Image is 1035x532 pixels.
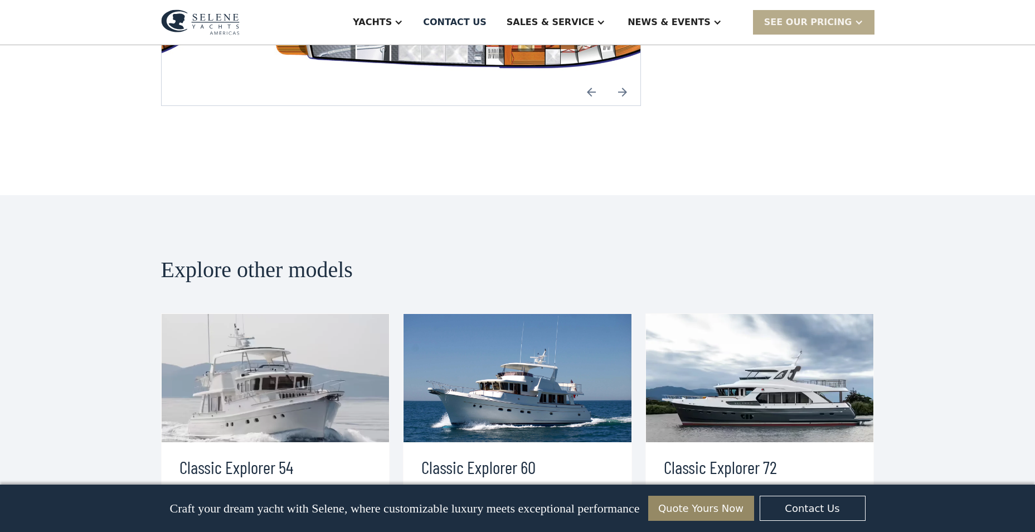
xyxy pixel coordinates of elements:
a: Previous slide [578,79,605,105]
div: Yachts [353,16,392,29]
img: logo [161,9,240,35]
a: Next slide [609,79,636,105]
a: Quote Yours Now [648,496,754,521]
div: SEE Our Pricing [753,10,874,34]
div: SEE Our Pricing [764,16,852,29]
div: News & EVENTS [628,16,711,29]
h3: Classic Explorer 72 [664,453,856,480]
a: Contact Us [760,496,866,521]
img: icon [578,79,605,105]
h2: Explore other models [161,258,874,282]
h3: Classic Explorer 60 [421,453,614,480]
h3: Classic Explorer 54 [179,453,372,480]
div: Sales & Service [507,16,594,29]
div: Contact US [423,16,487,29]
img: icon [609,79,636,105]
p: Craft your dream yacht with Selene, where customizable luxury meets exceptional performance [169,501,639,516]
